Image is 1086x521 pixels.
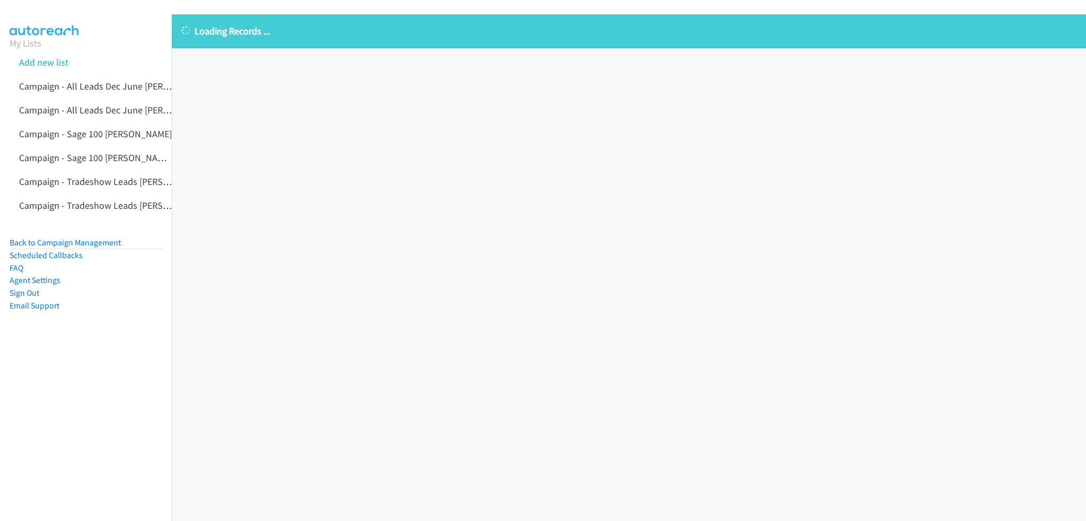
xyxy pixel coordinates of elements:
[10,37,41,49] a: My Lists
[19,56,68,68] a: Add new list
[19,80,212,92] a: Campaign - All Leads Dec June [PERSON_NAME]
[19,152,203,164] a: Campaign - Sage 100 [PERSON_NAME] Cloned
[10,275,60,285] a: Agent Settings
[10,250,83,260] a: Scheduled Callbacks
[181,24,1076,38] p: Loading Records ...
[10,237,121,248] a: Back to Campaign Management
[19,104,242,116] a: Campaign - All Leads Dec June [PERSON_NAME] Cloned
[19,199,237,211] a: Campaign - Tradeshow Leads [PERSON_NAME] Cloned
[10,301,59,311] a: Email Support
[19,128,172,140] a: Campaign - Sage 100 [PERSON_NAME]
[10,288,39,298] a: Sign Out
[19,175,206,188] a: Campaign - Tradeshow Leads [PERSON_NAME]
[10,263,23,273] a: FAQ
